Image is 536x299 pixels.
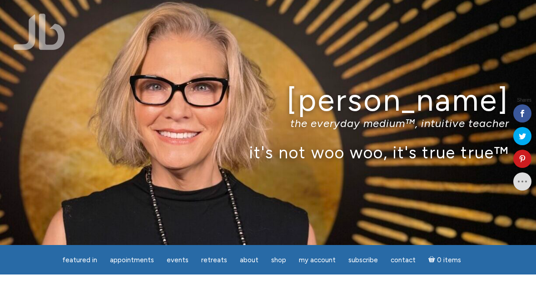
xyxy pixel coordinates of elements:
a: Subscribe [343,251,383,269]
a: Shop [266,251,292,269]
span: My Account [299,256,336,264]
span: featured in [62,256,97,264]
a: About [234,251,264,269]
a: Contact [385,251,421,269]
a: Cart0 items [423,250,467,269]
span: 0 items [437,257,461,264]
span: Contact [391,256,416,264]
span: Appointments [110,256,154,264]
a: Appointments [104,251,159,269]
a: featured in [57,251,103,269]
a: Events [161,251,194,269]
a: Retreats [196,251,233,269]
img: Jamie Butler. The Everyday Medium [14,14,65,50]
span: Subscribe [348,256,378,264]
span: Retreats [201,256,227,264]
p: the everyday medium™, intuitive teacher [27,117,509,130]
span: Shop [271,256,286,264]
span: About [240,256,258,264]
a: My Account [293,251,341,269]
span: Events [167,256,189,264]
h1: [PERSON_NAME] [27,83,509,117]
p: it's not woo woo, it's true true™ [27,142,509,162]
i: Cart [428,256,437,264]
span: Shares [517,98,531,103]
